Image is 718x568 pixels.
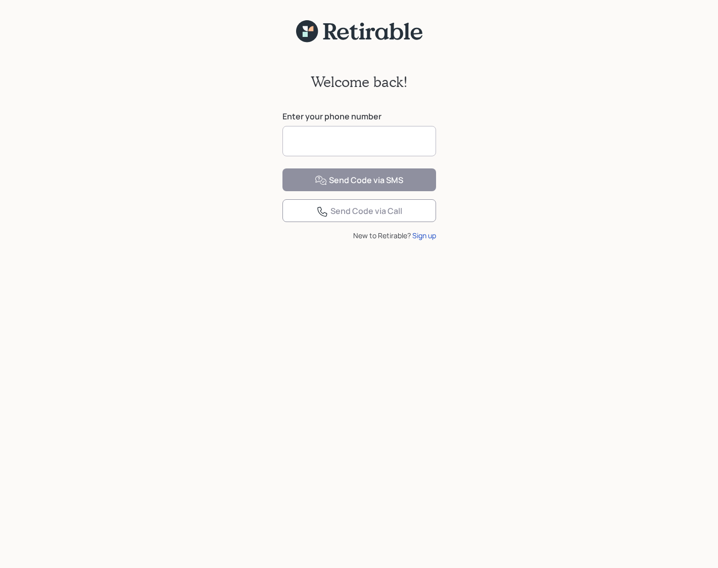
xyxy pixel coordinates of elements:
label: Enter your phone number [282,111,436,122]
h2: Welcome back! [311,73,408,91]
div: Send Code via Call [316,205,402,217]
button: Send Code via SMS [282,168,436,191]
button: Send Code via Call [282,199,436,222]
div: Sign up [412,230,436,241]
div: Send Code via SMS [315,174,403,187]
div: New to Retirable? [282,230,436,241]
